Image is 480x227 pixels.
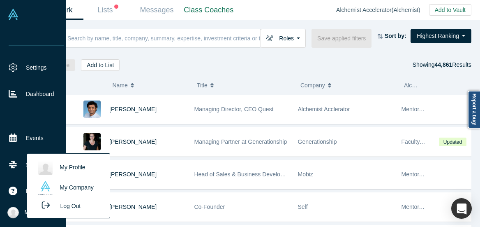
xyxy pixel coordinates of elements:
[429,4,471,16] button: Add to Vault
[194,171,319,178] span: Head of Sales & Business Development (interim)
[434,61,452,68] strong: 44,861
[300,77,325,94] span: Company
[34,198,83,213] button: Log Out
[67,28,261,48] input: Search by name, title, company, summary, expertise, investment criteria or topics of focus
[109,106,157,112] a: [PERSON_NAME]
[7,207,19,218] img: India Michael's Account
[181,0,236,20] a: Class Coaches
[413,59,471,71] div: Showing
[112,77,188,94] button: Name
[402,138,437,145] span: Faculty, Angel
[83,0,132,20] a: Lists
[298,204,308,210] span: Self
[194,106,274,112] span: Managing Director, CEO Quest
[112,77,127,94] span: Name
[411,29,471,43] button: Highest Ranking
[300,77,395,94] button: Company
[109,138,157,145] a: [PERSON_NAME]
[298,138,337,145] span: Generationship
[298,171,313,178] span: Mobiz
[194,138,287,145] span: Managing Partner at Generationship
[83,133,101,150] img: Rachel Chalmers's Profile Image
[132,0,181,20] a: Messages
[197,77,292,94] button: Title
[34,178,102,198] a: My Company
[7,9,19,20] img: Alchemist Vault Logo
[336,6,429,14] div: Alchemist Accelerator ( Alchemist )
[194,204,225,210] span: Co-Founder
[109,204,157,210] a: [PERSON_NAME]
[197,77,208,94] span: Title
[25,208,54,217] span: My Account
[468,91,480,129] a: Report a bug!
[38,161,53,175] img: India Michael's profile
[298,106,350,112] span: Alchemist Acclerator
[385,33,406,39] strong: Sort by:
[434,61,471,68] span: Results
[312,29,372,48] button: Save applied filters
[404,82,442,89] span: Alchemist Role
[109,171,157,178] a: [PERSON_NAME]
[402,171,476,178] span: Mentor, Faculty, Alchemist 25
[83,101,101,118] img: Gnani Palanikumar's Profile Image
[34,158,102,178] a: My Profile
[7,207,54,218] button: My Account
[439,138,466,146] span: Updated
[81,59,120,71] button: Add to List
[26,187,38,196] span: Help
[261,29,306,48] button: Roles
[38,181,53,195] img: Alchemist Accelerator's profile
